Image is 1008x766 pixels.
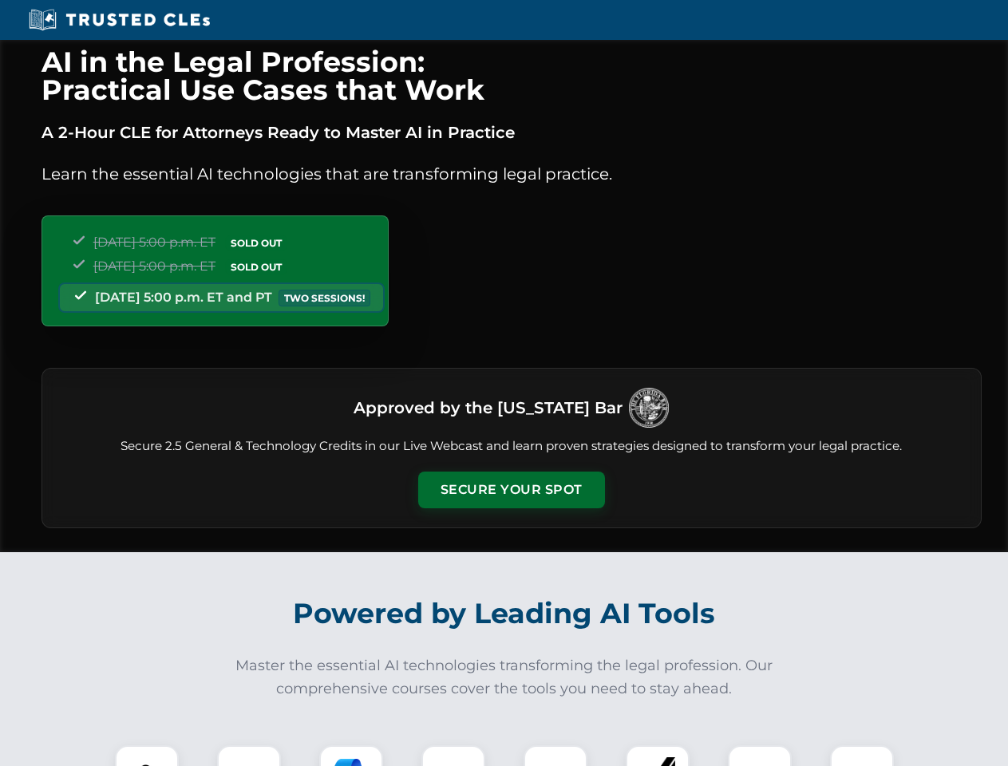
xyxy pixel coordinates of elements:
p: Master the essential AI technologies transforming the legal profession. Our comprehensive courses... [225,654,784,701]
h1: AI in the Legal Profession: Practical Use Cases that Work [42,48,982,104]
span: SOLD OUT [225,235,287,251]
p: Secure 2.5 General & Technology Credits in our Live Webcast and learn proven strategies designed ... [61,437,962,456]
button: Secure Your Spot [418,472,605,508]
h3: Approved by the [US_STATE] Bar [354,393,623,422]
span: SOLD OUT [225,259,287,275]
img: Trusted CLEs [24,8,215,32]
span: [DATE] 5:00 p.m. ET [93,259,215,274]
p: A 2-Hour CLE for Attorneys Ready to Master AI in Practice [42,120,982,145]
h2: Powered by Leading AI Tools [62,586,947,642]
p: Learn the essential AI technologies that are transforming legal practice. [42,161,982,187]
img: Logo [629,388,669,428]
span: [DATE] 5:00 p.m. ET [93,235,215,250]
